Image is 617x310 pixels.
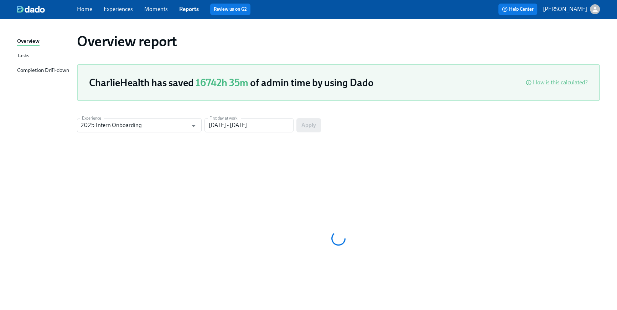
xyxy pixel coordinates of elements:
p: [PERSON_NAME] [543,5,587,13]
div: Tasks [17,52,29,61]
a: Completion Drill-down [17,66,71,75]
div: Overview [17,37,40,46]
button: Review us on G2 [210,4,250,15]
div: How is this calculated? [533,79,588,86]
div: Completion Drill-down [17,66,69,75]
span: 16742h 35m [196,77,248,89]
h1: Overview report [77,33,177,50]
img: dado [17,6,45,13]
a: Reports [179,6,199,12]
a: Review us on G2 [214,6,247,13]
a: dado [17,6,77,13]
a: Overview [17,37,71,46]
button: Open [188,120,199,131]
a: Tasks [17,52,71,61]
button: Help Center [498,4,537,15]
a: Home [77,6,92,12]
button: [PERSON_NAME] [543,4,600,14]
span: Help Center [502,6,534,13]
h3: CharlieHealth has saved of admin time by using Dado [89,76,374,89]
a: Moments [144,6,168,12]
a: Experiences [104,6,133,12]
